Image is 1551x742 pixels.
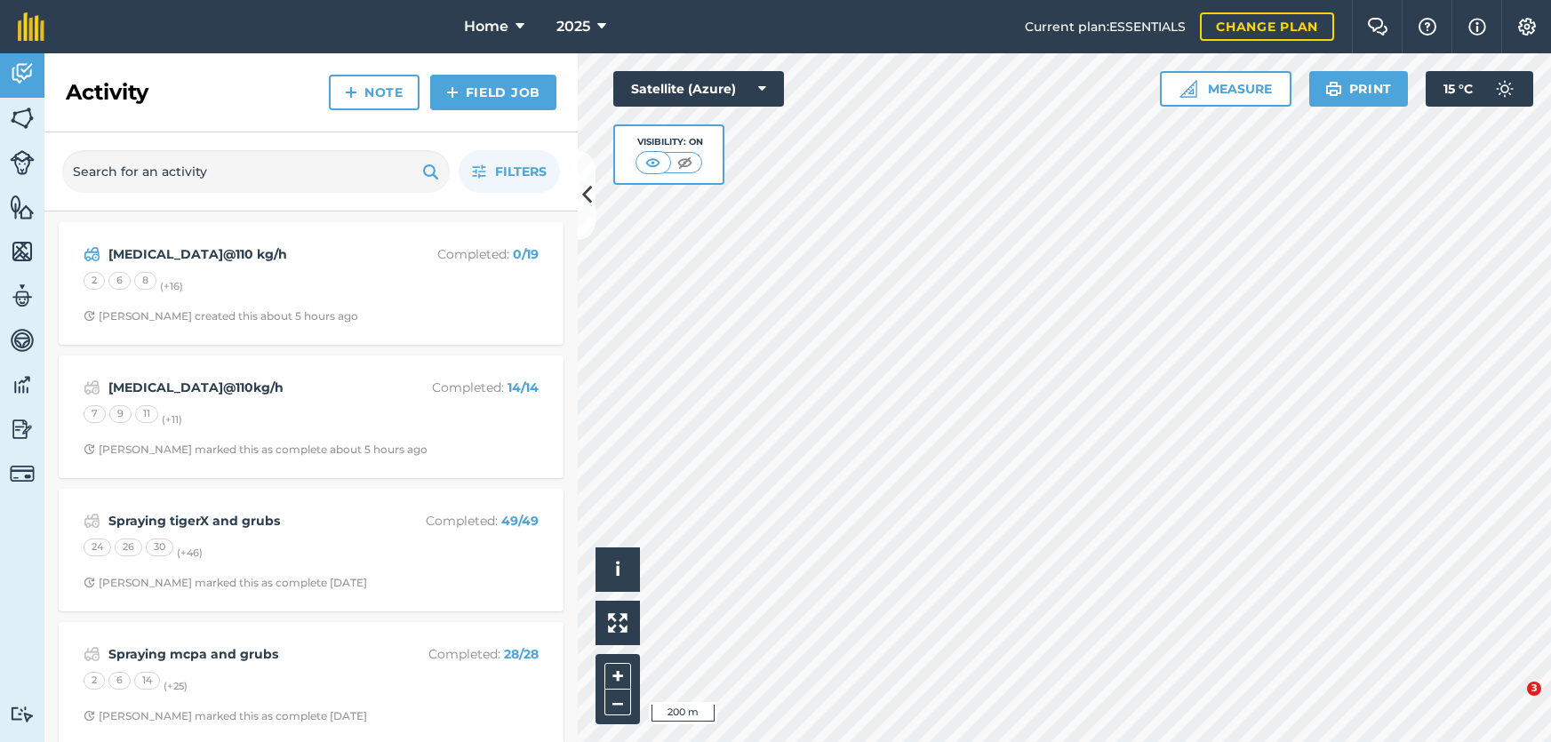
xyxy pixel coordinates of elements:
[84,405,106,423] div: 7
[84,443,428,457] div: [PERSON_NAME] marked this as complete about 5 hours ago
[10,283,35,309] img: svg+xml;base64,PD94bWwgdmVyc2lvbj0iMS4wIiBlbmNvZGluZz0idXRmLTgiPz4KPCEtLSBHZW5lcmF0b3I6IEFkb2JlIE...
[10,150,35,175] img: svg+xml;base64,PD94bWwgdmVyc2lvbj0iMS4wIiBlbmNvZGluZz0idXRmLTgiPz4KPCEtLSBHZW5lcmF0b3I6IEFkb2JlIE...
[10,461,35,486] img: svg+xml;base64,PD94bWwgdmVyc2lvbj0iMS4wIiBlbmNvZGluZz0idXRmLTgiPz4KPCEtLSBHZW5lcmF0b3I6IEFkb2JlIE...
[10,706,35,722] img: svg+xml;base64,PD94bWwgdmVyc2lvbj0iMS4wIiBlbmNvZGluZz0idXRmLTgiPz4KPCEtLSBHZW5lcmF0b3I6IEFkb2JlIE...
[177,547,203,559] small: (+ 46 )
[84,577,95,588] img: Clock with arrow pointing clockwise
[397,511,539,531] p: Completed :
[135,405,158,423] div: 11
[642,154,664,172] img: svg+xml;base64,PHN2ZyB4bWxucz0iaHR0cDovL3d3dy53My5vcmcvMjAwMC9zdmciIHdpZHRoPSI1MCIgaGVpZ2h0PSI0MC...
[1309,71,1409,107] button: Print
[1179,80,1197,98] img: Ruler icon
[84,576,367,590] div: [PERSON_NAME] marked this as complete [DATE]
[10,105,35,132] img: svg+xml;base64,PHN2ZyB4bWxucz0iaHR0cDovL3d3dy53My5vcmcvMjAwMC9zdmciIHdpZHRoPSI1NiIgaGVpZ2h0PSI2MC...
[345,82,357,103] img: svg+xml;base64,PHN2ZyB4bWxucz0iaHR0cDovL3d3dy53My5vcmcvMjAwMC9zdmciIHdpZHRoPSIxNCIgaGVpZ2h0PSIyNC...
[108,378,390,397] strong: [MEDICAL_DATA]@110kg/h
[69,633,553,734] a: Spraying mcpa and grubsCompleted: 28/282614(+25)Clock with arrow pointing clockwise[PERSON_NAME] ...
[1491,682,1533,724] iframe: Intercom live chat
[69,366,553,467] a: [MEDICAL_DATA]@110kg/hCompleted: 14/147911(+11)Clock with arrow pointing clockwise[PERSON_NAME] m...
[10,416,35,443] img: svg+xml;base64,PD94bWwgdmVyc2lvbj0iMS4wIiBlbmNvZGluZz0idXRmLTgiPz4KPCEtLSBHZW5lcmF0b3I6IEFkb2JlIE...
[397,244,539,264] p: Completed :
[1426,71,1533,107] button: 15 °C
[1527,682,1541,696] span: 3
[84,710,95,722] img: Clock with arrow pointing clockwise
[604,690,631,715] button: –
[109,405,132,423] div: 9
[146,539,173,556] div: 30
[1516,18,1538,36] img: A cog icon
[84,672,105,690] div: 2
[162,413,182,426] small: (+ 11 )
[18,12,44,41] img: fieldmargin Logo
[108,672,131,690] div: 6
[1417,18,1438,36] img: A question mark icon
[613,71,784,107] button: Satellite (Azure)
[636,135,703,149] div: Visibility: On
[513,246,539,262] strong: 0 / 19
[160,280,183,292] small: (+ 16 )
[10,238,35,265] img: svg+xml;base64,PHN2ZyB4bWxucz0iaHR0cDovL3d3dy53My5vcmcvMjAwMC9zdmciIHdpZHRoPSI1NiIgaGVpZ2h0PSI2MC...
[1160,71,1291,107] button: Measure
[596,547,640,592] button: i
[10,327,35,354] img: svg+xml;base64,PD94bWwgdmVyc2lvbj0iMS4wIiBlbmNvZGluZz0idXRmLTgiPz4KPCEtLSBHZW5lcmF0b3I6IEFkb2JlIE...
[615,558,620,580] span: i
[1325,78,1342,100] img: svg+xml;base64,PHN2ZyB4bWxucz0iaHR0cDovL3d3dy53My5vcmcvMjAwMC9zdmciIHdpZHRoPSIxOSIgaGVpZ2h0PSIyNC...
[1367,18,1388,36] img: Two speech bubbles overlapping with the left bubble in the forefront
[84,309,358,323] div: [PERSON_NAME] created this about 5 hours ago
[134,272,156,290] div: 8
[459,150,560,193] button: Filters
[84,643,100,665] img: svg+xml;base64,PD94bWwgdmVyc2lvbj0iMS4wIiBlbmNvZGluZz0idXRmLTgiPz4KPCEtLSBHZW5lcmF0b3I6IEFkb2JlIE...
[69,499,553,601] a: Spraying tigerX and grubsCompleted: 49/49242630(+46)Clock with arrow pointing clockwise[PERSON_NA...
[501,513,539,529] strong: 49 / 49
[108,272,131,290] div: 6
[329,75,420,110] a: Note
[84,377,100,398] img: svg+xml;base64,PD94bWwgdmVyc2lvbj0iMS4wIiBlbmNvZGluZz0idXRmLTgiPz4KPCEtLSBHZW5lcmF0b3I6IEFkb2JlIE...
[84,539,111,556] div: 24
[84,272,105,290] div: 2
[1200,12,1334,41] a: Change plan
[604,663,631,690] button: +
[464,16,508,37] span: Home
[1468,16,1486,37] img: svg+xml;base64,PHN2ZyB4bWxucz0iaHR0cDovL3d3dy53My5vcmcvMjAwMC9zdmciIHdpZHRoPSIxNyIgaGVpZ2h0PSIxNy...
[430,75,556,110] a: Field Job
[66,78,148,107] h2: Activity
[84,310,95,322] img: Clock with arrow pointing clockwise
[69,233,553,334] a: [MEDICAL_DATA]@110 kg/hCompleted: 0/19268(+16)Clock with arrow pointing clockwise[PERSON_NAME] cr...
[397,378,539,397] p: Completed :
[134,672,160,690] div: 14
[62,150,450,193] input: Search for an activity
[608,613,628,633] img: Four arrows, one pointing top left, one top right, one bottom right and the last bottom left
[10,371,35,398] img: svg+xml;base64,PD94bWwgdmVyc2lvbj0iMS4wIiBlbmNvZGluZz0idXRmLTgiPz4KPCEtLSBHZW5lcmF0b3I6IEFkb2JlIE...
[84,243,100,265] img: svg+xml;base64,PD94bWwgdmVyc2lvbj0iMS4wIiBlbmNvZGluZz0idXRmLTgiPz4KPCEtLSBHZW5lcmF0b3I6IEFkb2JlIE...
[84,709,367,723] div: [PERSON_NAME] marked this as complete [DATE]
[10,60,35,87] img: svg+xml;base64,PD94bWwgdmVyc2lvbj0iMS4wIiBlbmNvZGluZz0idXRmLTgiPz4KPCEtLSBHZW5lcmF0b3I6IEFkb2JlIE...
[108,244,390,264] strong: [MEDICAL_DATA]@110 kg/h
[164,680,188,692] small: (+ 25 )
[115,539,142,556] div: 26
[504,646,539,662] strong: 28 / 28
[108,644,390,664] strong: Spraying mcpa and grubs
[10,194,35,220] img: svg+xml;base64,PHN2ZyB4bWxucz0iaHR0cDovL3d3dy53My5vcmcvMjAwMC9zdmciIHdpZHRoPSI1NiIgaGVpZ2h0PSI2MC...
[422,161,439,182] img: svg+xml;base64,PHN2ZyB4bWxucz0iaHR0cDovL3d3dy53My5vcmcvMjAwMC9zdmciIHdpZHRoPSIxOSIgaGVpZ2h0PSIyNC...
[556,16,590,37] span: 2025
[508,379,539,395] strong: 14 / 14
[1443,71,1473,107] span: 15 ° C
[397,644,539,664] p: Completed :
[446,82,459,103] img: svg+xml;base64,PHN2ZyB4bWxucz0iaHR0cDovL3d3dy53My5vcmcvMjAwMC9zdmciIHdpZHRoPSIxNCIgaGVpZ2h0PSIyNC...
[495,162,547,181] span: Filters
[84,510,100,531] img: svg+xml;base64,PD94bWwgdmVyc2lvbj0iMS4wIiBlbmNvZGluZz0idXRmLTgiPz4KPCEtLSBHZW5lcmF0b3I6IEFkb2JlIE...
[674,154,696,172] img: svg+xml;base64,PHN2ZyB4bWxucz0iaHR0cDovL3d3dy53My5vcmcvMjAwMC9zdmciIHdpZHRoPSI1MCIgaGVpZ2h0PSI0MC...
[108,511,390,531] strong: Spraying tigerX and grubs
[84,443,95,455] img: Clock with arrow pointing clockwise
[1025,17,1186,36] span: Current plan : ESSENTIALS
[1487,71,1523,107] img: svg+xml;base64,PD94bWwgdmVyc2lvbj0iMS4wIiBlbmNvZGluZz0idXRmLTgiPz4KPCEtLSBHZW5lcmF0b3I6IEFkb2JlIE...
